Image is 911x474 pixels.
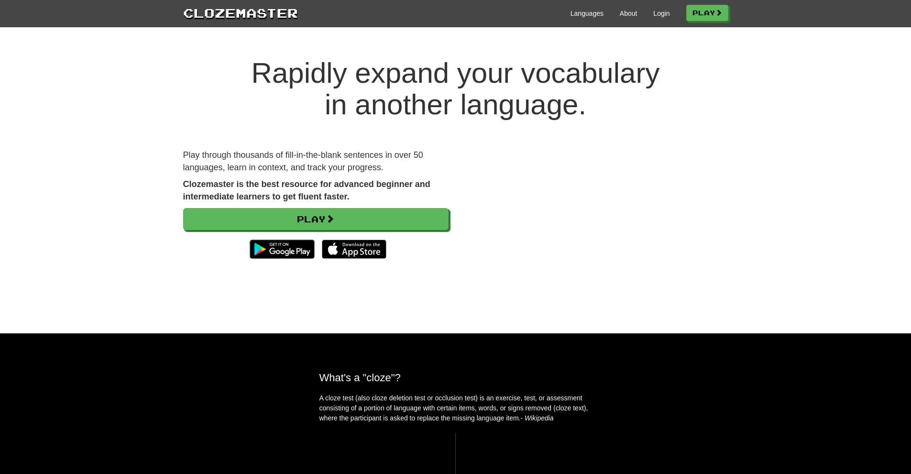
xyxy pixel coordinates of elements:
[322,240,386,259] img: Download_on_the_App_Store_Badge_US-UK_135x40-25178aeef6eb6b83b96f5f2d004eda3bffbb37122de64afbaef7...
[183,179,430,201] strong: Clozemaster is the best resource for advanced beginner and intermediate learners to get fluent fa...
[686,5,728,21] a: Play
[653,9,670,18] a: Login
[319,372,592,384] h2: What's a "cloze"?
[183,208,449,230] a: Play
[183,4,298,22] a: Clozemaster
[521,414,554,422] em: - Wikipedia
[620,9,637,18] a: About
[319,393,592,423] p: A cloze test (also cloze deletion test or occlusion test) is an exercise, test, or assessment con...
[571,9,604,18] a: Languages
[183,149,449,174] p: Play through thousands of fill-in-the-blank sentences in over 50 languages, learn in context, and...
[245,235,319,264] img: Get it on Google Play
